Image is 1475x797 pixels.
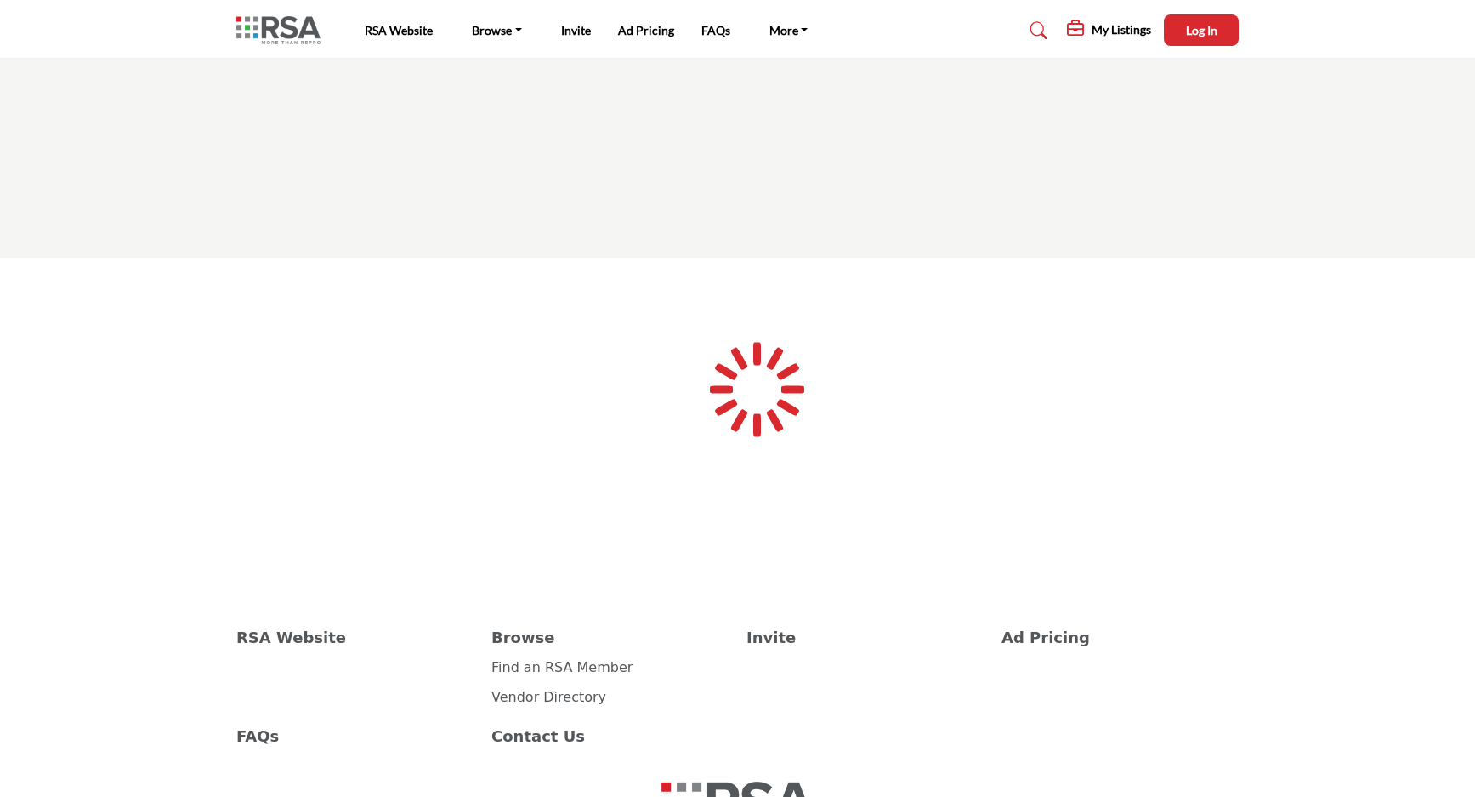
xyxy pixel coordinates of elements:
[1186,23,1217,37] span: Log In
[1013,17,1058,44] a: Search
[491,689,606,705] a: Vendor Directory
[491,626,729,649] a: Browse
[618,23,674,37] a: Ad Pricing
[236,626,474,649] a: RSA Website
[236,725,474,748] a: FAQs
[491,725,729,748] a: Contact Us
[561,23,591,37] a: Invite
[1001,626,1239,649] a: Ad Pricing
[757,19,820,43] a: More
[1067,20,1151,41] div: My Listings
[1164,14,1239,46] button: Log In
[701,23,730,37] a: FAQs
[236,16,329,44] img: Site Logo
[746,626,984,649] a: Invite
[460,19,534,43] a: Browse
[491,659,633,675] a: Find an RSA Member
[365,23,433,37] a: RSA Website
[1092,22,1151,37] h5: My Listings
